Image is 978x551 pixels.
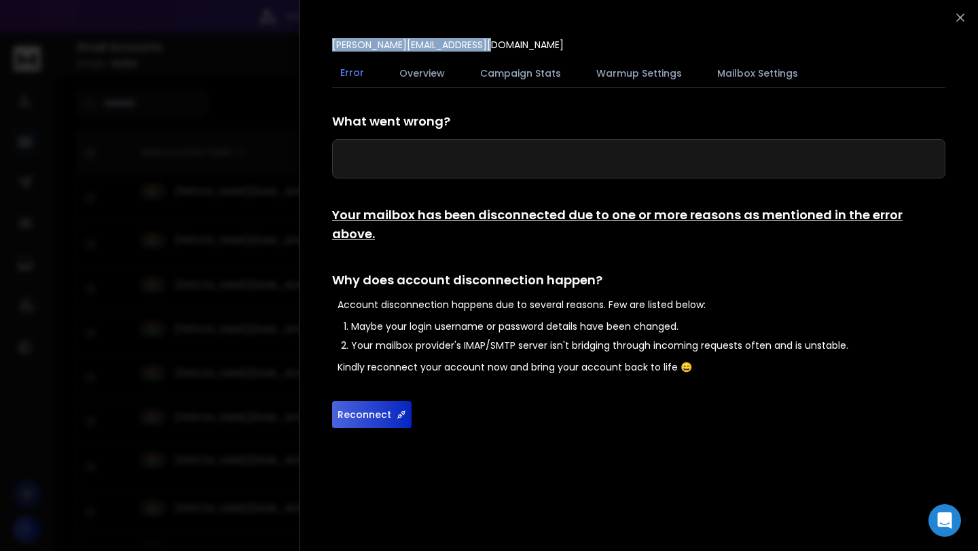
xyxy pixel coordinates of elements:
h1: Why does account disconnection happen? [332,271,945,290]
li: Your mailbox provider's IMAP/SMTP server isn't bridging through incoming requests often and is un... [351,339,945,352]
button: Campaign Stats [472,58,569,88]
p: Kindly reconnect your account now and bring your account back to life 😄 [338,360,945,374]
p: [PERSON_NAME][EMAIL_ADDRESS][DOMAIN_NAME] [332,38,564,52]
div: Open Intercom Messenger [928,504,961,537]
button: Error [332,58,372,89]
button: Reconnect [332,401,412,428]
button: Warmup Settings [588,58,690,88]
h1: Your mailbox has been disconnected due to one or more reasons as mentioned in the error above. [332,206,945,244]
button: Overview [391,58,453,88]
button: Mailbox Settings [709,58,806,88]
li: Maybe your login username or password details have been changed. [351,320,945,333]
h1: What went wrong? [332,112,945,131]
p: Account disconnection happens due to several reasons. Few are listed below: [338,298,945,311]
